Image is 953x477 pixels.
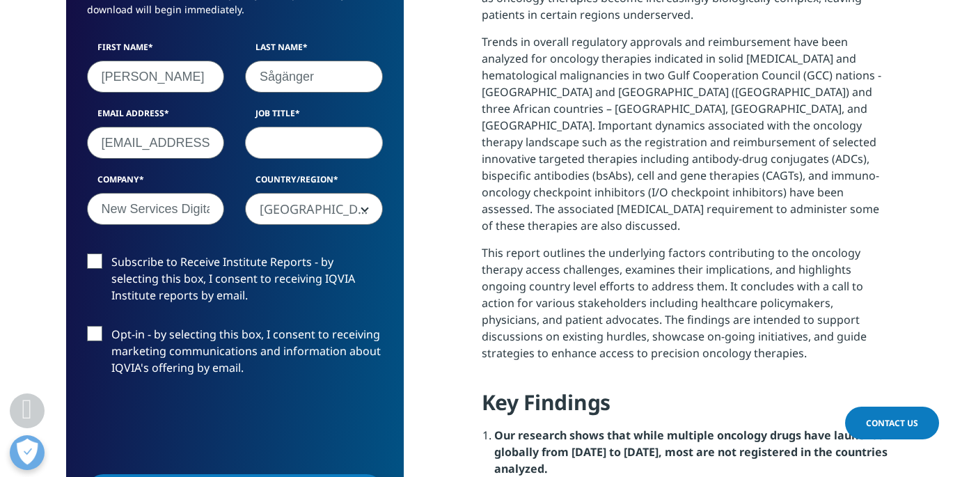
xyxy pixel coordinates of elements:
[87,107,225,127] label: Email Address
[87,398,299,453] iframe: reCAPTCHA
[494,428,888,476] strong: Our research shows that while multiple oncology drugs have launched globally from [DATE] to [DATE...
[245,41,383,61] label: Last Name
[482,389,888,427] h4: Key Findings
[245,193,383,225] span: Sweden
[246,194,382,226] span: Sweden
[245,173,383,193] label: Country/Region
[87,253,383,311] label: Subscribe to Receive Institute Reports - by selecting this box, I consent to receiving IQVIA Inst...
[10,435,45,470] button: Öppna preferenser
[87,41,225,61] label: First Name
[87,173,225,193] label: Company
[845,407,939,439] a: Contact Us
[482,244,888,372] p: This report outlines the underlying factors contributing to the oncology therapy access challenge...
[482,33,888,244] p: Trends in overall regulatory approvals and reimbursement have been analyzed for oncology therapie...
[866,417,918,429] span: Contact Us
[87,326,383,384] label: Opt-in - by selecting this box, I consent to receiving marketing communications and information a...
[245,107,383,127] label: Job Title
